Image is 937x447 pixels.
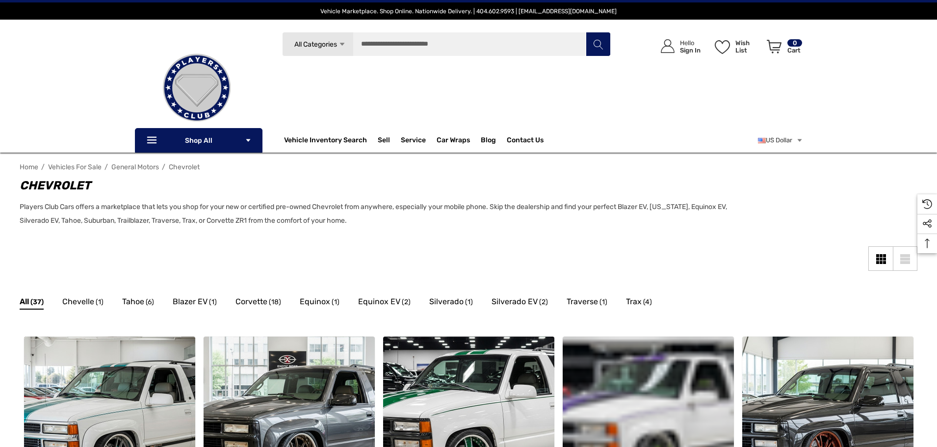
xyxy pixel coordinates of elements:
span: Sell [378,136,390,147]
span: All [20,295,29,308]
a: Button Go To Sub Category Tahoe [122,295,154,311]
svg: Icon Arrow Down [245,137,252,144]
svg: Icon Arrow Down [338,41,346,48]
span: Blazer EV [173,295,208,308]
a: Cart with 0 items [762,29,803,68]
span: (18) [269,296,281,309]
svg: Icon Line [146,135,160,146]
a: Service [401,136,426,147]
a: Button Go To Sub Category Equinox EV [358,295,411,311]
span: (2) [402,296,411,309]
span: Car Wraps [437,136,470,147]
nav: Breadcrumb [20,158,917,176]
span: (37) [30,296,44,309]
a: Sign in [650,29,705,63]
span: Vehicle Marketplace. Shop Online. Nationwide Delivery. | 404.602.9593 | [EMAIL_ADDRESS][DOMAIN_NAME] [320,8,617,15]
svg: Wish List [715,40,730,54]
span: (1) [96,296,104,309]
a: Button Go To Sub Category Equinox [300,295,339,311]
a: Vehicle Inventory Search [284,136,367,147]
p: Sign In [680,47,701,54]
img: Players Club | Cars For Sale [148,39,246,137]
a: Wish List Wish List [710,29,762,63]
span: Equinox EV [358,295,400,308]
a: Sell [378,131,401,150]
span: (1) [209,296,217,309]
button: Search [586,32,610,56]
span: (1) [465,296,473,309]
span: Equinox [300,295,330,308]
a: Button Go To Sub Category Chevelle [62,295,104,311]
h1: Chevrolet [20,177,755,194]
span: (4) [643,296,652,309]
a: Grid View [868,246,893,271]
p: 0 [787,39,802,47]
span: (1) [332,296,339,309]
p: Shop All [135,128,262,153]
p: Cart [787,47,802,54]
span: Chevelle [62,295,94,308]
span: Silverado [429,295,464,308]
a: Button Go To Sub Category Silverado [429,295,473,311]
a: Button Go To Sub Category Blazer EV [173,295,217,311]
a: List View [893,246,917,271]
svg: Icon User Account [661,39,675,53]
a: Button Go To Sub Category Silverado EV [492,295,548,311]
span: (6) [146,296,154,309]
span: Corvette [235,295,267,308]
p: Wish List [735,39,761,54]
a: Button Go To Sub Category Traverse [567,295,607,311]
a: Contact Us [507,136,544,147]
svg: Recently Viewed [922,199,932,209]
span: Tahoe [122,295,144,308]
a: Button Go To Sub Category Corvette [235,295,281,311]
a: Home [20,163,38,171]
a: USD [758,131,803,150]
svg: Top [917,238,937,248]
a: General Motors [111,163,159,171]
span: (1) [599,296,607,309]
a: Chevrolet [169,163,200,171]
svg: Review Your Cart [767,40,781,53]
a: Button Go To Sub Category Trax [626,295,652,311]
a: Blog [481,136,496,147]
span: (2) [539,296,548,309]
a: Vehicles For Sale [48,163,102,171]
span: Traverse [567,295,598,308]
a: Car Wraps [437,131,481,150]
a: All Categories Icon Arrow Down Icon Arrow Up [282,32,353,56]
span: All Categories [294,40,337,49]
svg: Social Media [922,219,932,229]
p: Hello [680,39,701,47]
span: Silverado EV [492,295,538,308]
span: Trax [626,295,642,308]
p: Players Club Cars offers a marketplace that lets you shop for your new or certified pre-owned Che... [20,200,755,228]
